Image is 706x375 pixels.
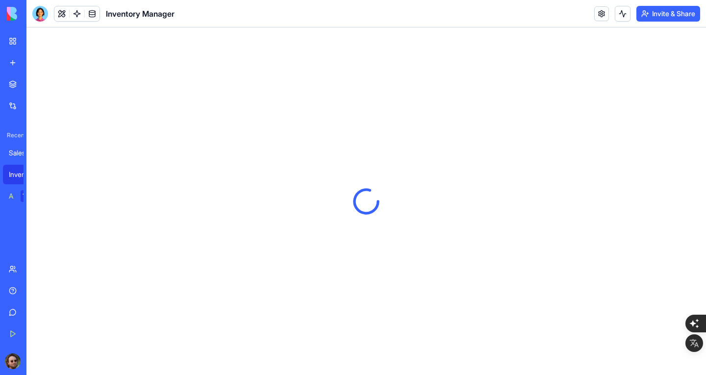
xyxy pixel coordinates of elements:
a: Sales Order Hub [3,143,42,163]
a: Inventory Manager [3,165,42,184]
img: ACg8ocLOzJOMfx9isZ1m78W96V-9B_-F0ZO2mgTmhXa4GGAzbULkhUdz=s96-c [5,353,21,369]
div: AI Logo Generator [9,191,14,201]
div: Sales Order Hub [9,148,36,158]
img: logo [7,7,68,21]
div: TRY [21,190,36,202]
div: Inventory Manager [9,170,36,179]
span: Recent [3,131,24,139]
button: Invite & Share [636,6,700,22]
a: AI Logo GeneratorTRY [3,186,42,206]
span: Inventory Manager [106,8,175,20]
